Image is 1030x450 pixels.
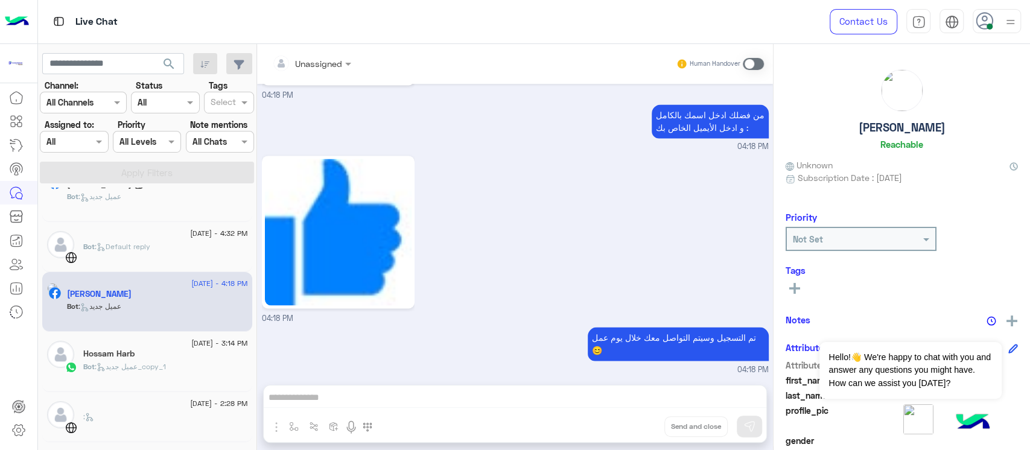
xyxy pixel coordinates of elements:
[67,289,132,299] h5: Ahmed Samir
[786,212,817,223] h6: Priority
[952,402,994,444] img: hulul-logo.png
[51,14,66,29] img: tab
[118,118,145,131] label: Priority
[906,9,930,34] a: tab
[78,302,121,311] span: : عميل جديد
[786,265,1018,276] h6: Tags
[945,15,959,29] img: tab
[67,302,78,311] span: Bot
[690,59,740,69] small: Human Handover
[83,412,94,421] span: :
[209,95,236,111] div: Select
[262,90,293,100] span: 04:18 PM
[45,118,94,131] label: Assigned to:
[786,314,810,325] h6: Notes
[652,104,769,138] p: 14/9/2025, 4:18 PM
[191,278,247,289] span: [DATE] - 4:18 PM
[859,121,946,135] h5: [PERSON_NAME]
[819,342,1001,399] span: Hello!👋 We're happy to chat with you and answer any questions you might have. How can we assist y...
[190,228,247,239] span: [DATE] - 4:32 PM
[830,9,897,34] a: Contact Us
[49,287,61,299] img: Facebook
[786,434,901,447] span: gender
[882,70,923,111] img: picture
[5,52,27,74] img: 171468393613305
[798,171,902,184] span: Subscription Date : [DATE]
[880,139,923,150] h6: Reachable
[83,349,135,359] h5: Hossam Harb
[45,79,78,92] label: Channel:
[262,314,293,323] span: 04:18 PM
[190,118,247,131] label: Note mentions
[786,342,828,353] h6: Attributes
[65,252,77,264] img: WebChat
[903,404,933,434] img: picture
[78,192,121,201] span: : عميل جديد
[47,283,58,294] img: picture
[95,242,150,251] span: : Default reply
[737,141,769,153] span: 04:18 PM
[265,159,412,305] img: 39178562_1505197616293642_5411344281094848512_n.png
[75,14,118,30] p: Live Chat
[162,57,176,71] span: search
[83,362,95,371] span: Bot
[903,434,1019,447] span: null
[1006,315,1017,326] img: add
[737,364,769,375] span: 04:18 PM
[786,389,901,402] span: last_name
[786,404,901,432] span: profile_pic
[912,15,926,29] img: tab
[65,361,77,373] img: WhatsApp
[47,341,74,368] img: defaultAdmin.png
[786,359,901,372] span: Attribute Name
[588,327,769,361] p: 14/9/2025, 4:18 PM
[664,416,728,437] button: Send and close
[190,398,247,409] span: [DATE] - 2:28 PM
[65,422,77,434] img: WebChat
[67,192,78,201] span: Bot
[786,374,901,387] span: first_name
[5,9,29,34] img: Logo
[191,338,247,349] span: [DATE] - 3:14 PM
[136,79,162,92] label: Status
[83,242,95,251] span: Bot
[154,53,184,79] button: search
[95,362,166,371] span: : عميل جديد_copy_1
[786,159,833,171] span: Unknown
[209,79,227,92] label: Tags
[40,162,254,183] button: Apply Filters
[47,231,74,258] img: defaultAdmin.png
[1003,14,1018,30] img: profile
[47,401,74,428] img: defaultAdmin.png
